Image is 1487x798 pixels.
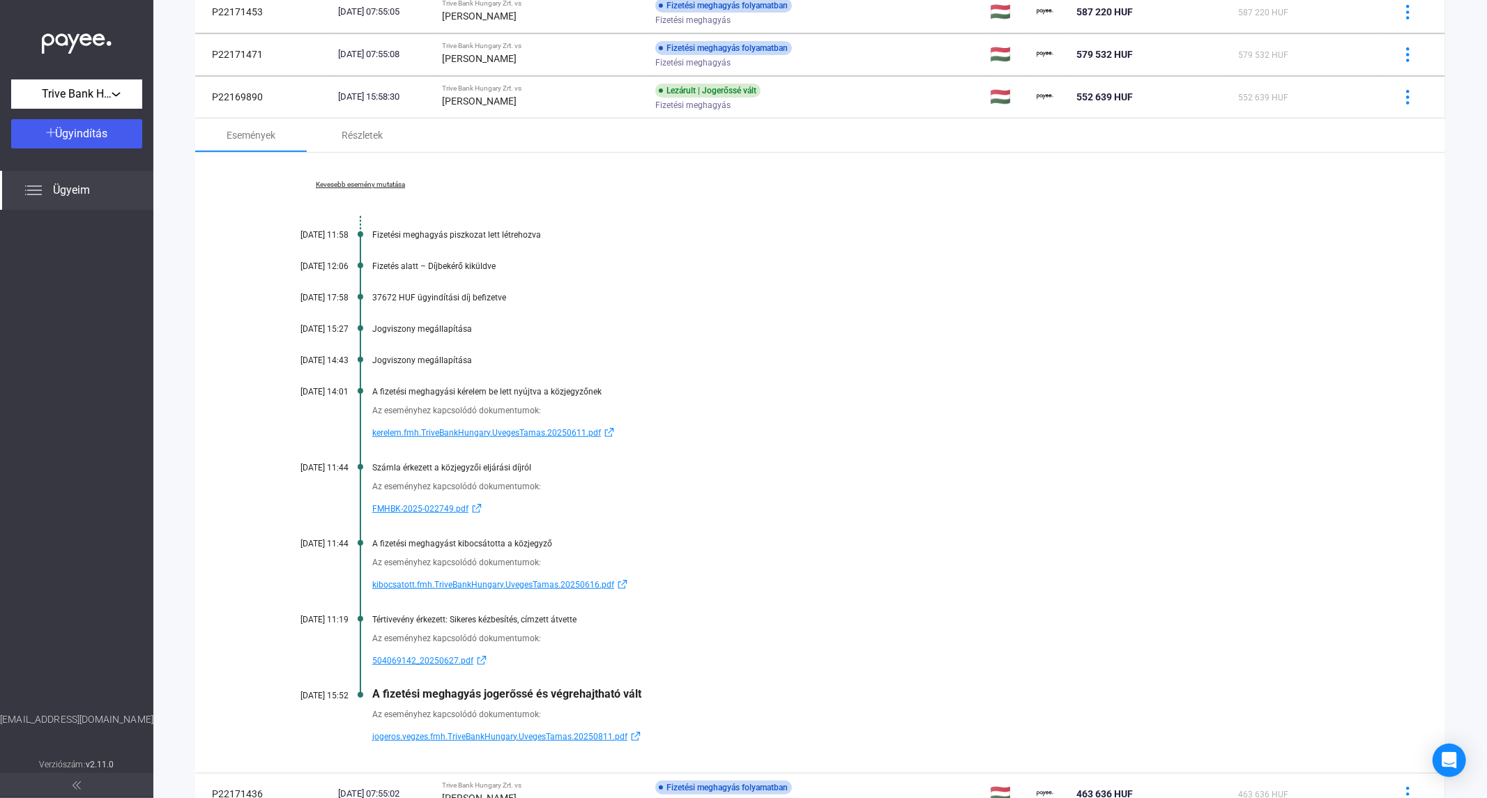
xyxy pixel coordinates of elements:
[227,127,275,144] div: Események
[338,47,431,61] div: [DATE] 07:55:08
[372,500,468,517] span: FMHBK-2025-022749.pdf
[25,182,42,199] img: list.svg
[195,33,333,75] td: P22171471
[46,128,56,137] img: plus-white.svg
[86,760,114,769] strong: v2.11.0
[372,424,601,441] span: kerelem.fmh.TriveBankHungary.UvegesTamas.20250611.pdf
[265,463,349,473] div: [DATE] 11:44
[56,127,108,140] span: Ügyindítás
[372,261,1375,271] div: Fizetés alatt – Díjbekérő kiküldve
[372,500,1375,517] a: FMHBK-2025-022749.pdfexternal-link-blue
[1433,744,1466,777] div: Open Intercom Messenger
[11,119,142,148] button: Ügyindítás
[1401,47,1415,62] img: more-blue
[265,539,349,548] div: [DATE] 11:44
[265,691,349,700] div: [DATE] 15:52
[342,127,383,144] div: Részletek
[655,84,761,98] div: Lezárult | Jogerőssé vált
[372,652,473,669] span: 504069142_20250627.pdf
[372,479,1375,493] div: Az eseményhez kapcsolódó dokumentumok:
[73,781,81,790] img: arrow-double-left-grey.svg
[265,355,349,365] div: [DATE] 14:43
[265,293,349,302] div: [DATE] 17:58
[338,5,431,19] div: [DATE] 07:55:05
[372,230,1375,240] div: Fizetési meghagyás piszkozat lett létrehozva
[372,631,1375,645] div: Az eseményhez kapcsolódó dokumentumok:
[372,652,1375,669] a: 504069142_20250627.pdfexternal-link-blue
[372,576,614,593] span: kibocsatott.fmh.TriveBankHungary.UvegesTamas.20250616.pdf
[195,76,333,118] td: P22169890
[655,781,792,795] div: Fizetési meghagyás folyamatban
[442,95,517,107] strong: [PERSON_NAME]
[655,97,731,114] span: Fizetési meghagyás
[1037,89,1053,105] img: payee-logo
[42,86,112,102] span: Trive Bank Hungary Zrt.
[1401,90,1415,105] img: more-blue
[53,182,90,199] span: Ügyeim
[372,555,1375,569] div: Az eseményhez kapcsolódó dokumentumok:
[442,53,517,64] strong: [PERSON_NAME]
[372,404,1375,417] div: Az eseményhez kapcsolódó dokumentumok:
[1037,46,1053,63] img: payee-logo
[655,12,731,29] span: Fizetési meghagyás
[1238,50,1288,60] span: 579 532 HUF
[1037,3,1053,20] img: payee-logo
[372,576,1375,593] a: kibocsatott.fmh.TriveBankHungary.UvegesTamas.20250616.pdfexternal-link-blue
[265,615,349,624] div: [DATE] 11:19
[372,424,1375,441] a: kerelem.fmh.TriveBankHungary.UvegesTamas.20250611.pdfexternal-link-blue
[1238,93,1288,102] span: 552 639 HUF
[372,615,1375,624] div: Tértivevény érkezett: Sikeres kézbesítés, címzett átvette
[1393,40,1422,69] button: more-blue
[338,90,431,104] div: [DATE] 15:58:30
[265,324,349,334] div: [DATE] 15:27
[985,33,1031,75] td: 🇭🇺
[1238,8,1288,17] span: 587 220 HUF
[265,261,349,271] div: [DATE] 12:06
[372,463,1375,473] div: Számla érkezett a közjegyzői eljárási díjról
[265,230,349,240] div: [DATE] 11:58
[1076,49,1133,60] span: 579 532 HUF
[265,387,349,397] div: [DATE] 14:01
[372,728,627,745] span: jogeros.vegzes.fmh.TriveBankHungary.UvegesTamas.20250811.pdf
[1401,5,1415,20] img: more-blue
[468,503,485,514] img: external-link-blue
[442,781,644,790] div: Trive Bank Hungary Zrt. vs
[372,324,1375,334] div: Jogviszony megállapítása
[442,84,644,93] div: Trive Bank Hungary Zrt. vs
[372,728,1375,745] a: jogeros.vegzes.fmh.TriveBankHungary.UvegesTamas.20250811.pdfexternal-link-blue
[601,427,618,438] img: external-link-blue
[614,579,631,590] img: external-link-blue
[442,42,644,50] div: Trive Bank Hungary Zrt. vs
[372,707,1375,721] div: Az eseményhez kapcsolódó dokumentumok:
[442,10,517,22] strong: [PERSON_NAME]
[42,26,112,54] img: white-payee-white-dot.svg
[985,76,1031,118] td: 🇭🇺
[372,293,1375,302] div: 37672 HUF ügyindítási díj befizetve
[265,181,456,189] a: Kevesebb esemény mutatása
[1076,91,1133,102] span: 552 639 HUF
[627,731,644,742] img: external-link-blue
[11,79,142,109] button: Trive Bank Hungary Zrt.
[372,387,1375,397] div: A fizetési meghagyási kérelem be lett nyújtva a közjegyzőnek
[473,655,490,666] img: external-link-blue
[372,687,1375,700] div: A fizetési meghagyás jogerőssé és végrehajtható vált
[1076,6,1133,17] span: 587 220 HUF
[372,355,1375,365] div: Jogviszony megállapítása
[655,54,731,71] span: Fizetési meghagyás
[1393,82,1422,112] button: more-blue
[655,41,792,55] div: Fizetési meghagyás folyamatban
[372,539,1375,548] div: A fizetési meghagyást kibocsátotta a közjegyző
